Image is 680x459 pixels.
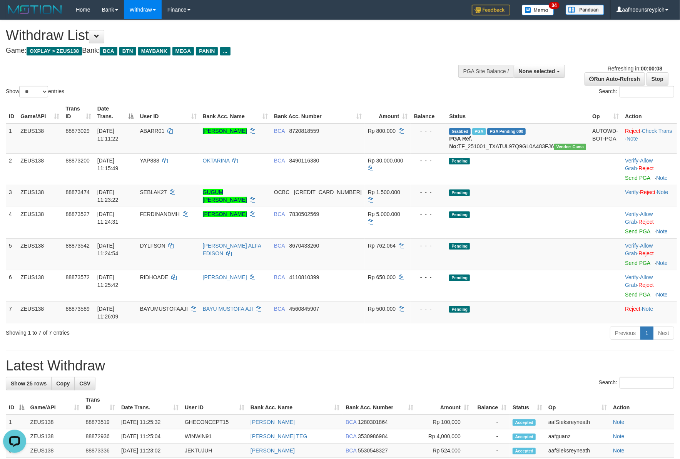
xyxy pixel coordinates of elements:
td: aafSieksreyneath [545,415,610,429]
th: User ID: activate to sort column ascending [182,393,247,415]
span: Copy 3530986984 to clipboard [358,433,388,439]
th: Amount: activate to sort column ascending [365,102,411,124]
a: Note [613,419,625,425]
span: [DATE] 11:11:22 [97,128,119,142]
a: Next [653,327,674,340]
span: ... [220,47,231,55]
span: FERDINANDMH [140,211,180,217]
span: YAP888 [140,157,159,164]
td: ZEUS138 [17,238,62,270]
th: Action [610,393,674,415]
span: Grabbed [449,128,471,135]
td: · · [622,238,677,270]
a: Run Auto-Refresh [585,72,645,85]
td: WINWIN91 [182,429,247,444]
div: - - - [414,242,443,250]
img: panduan.png [566,5,604,15]
th: Date Trans.: activate to sort column descending [94,102,137,124]
td: [DATE] 11:23:02 [118,444,182,458]
span: · [625,157,653,171]
span: Rp 762.064 [368,243,396,249]
span: 88873542 [65,243,89,249]
span: Refreshing in: [608,65,662,72]
span: BCA [346,419,356,425]
td: GHECONCEPT15 [182,415,247,429]
a: [PERSON_NAME] [251,447,295,454]
span: Copy 4110810399 to clipboard [289,274,319,280]
a: [PERSON_NAME] TEG [251,433,307,439]
td: ZEUS138 [17,124,62,154]
a: Reject [638,282,654,288]
a: Send PGA [625,291,650,298]
a: Send PGA [625,175,650,181]
a: Send PGA [625,260,650,266]
a: Verify [625,274,638,280]
span: OXPLAY > ZEUS138 [27,47,82,55]
span: 88873474 [65,189,89,195]
a: Allow Grab [625,211,653,225]
span: BCA [274,211,285,217]
span: Rp 1.500.000 [368,189,400,195]
a: [PERSON_NAME] [203,128,247,134]
td: · [622,302,677,323]
a: 1 [640,327,653,340]
input: Search: [620,86,674,97]
span: RIDHOADE [140,274,169,280]
span: Pending [449,158,470,164]
a: Reject [640,189,655,195]
span: Rp 30.000.000 [368,157,403,164]
span: BCA [100,47,117,55]
span: Accepted [513,448,536,454]
div: - - - [414,157,443,164]
a: Note [613,433,625,439]
td: ZEUS138 [17,270,62,302]
td: 2 [6,153,17,185]
td: 1 [6,415,27,429]
td: ZEUS138 [17,153,62,185]
span: Pending [449,189,470,196]
th: Date Trans.: activate to sort column ascending [118,393,182,415]
label: Search: [599,377,674,389]
div: - - - [414,127,443,135]
span: MAYBANK [138,47,170,55]
span: MEGA [172,47,194,55]
td: ZEUS138 [17,207,62,238]
td: ZEUS138 [27,429,83,444]
span: BCA [346,447,356,454]
select: Showentries [19,86,48,97]
span: CSV [79,380,90,387]
a: CSV [74,377,95,390]
td: · · [622,207,677,238]
a: Previous [610,327,641,340]
span: OCBC [274,189,289,195]
a: Check Trans [642,128,672,134]
h4: Game: Bank: [6,47,446,55]
th: Balance [411,102,446,124]
td: · · [622,270,677,302]
a: Note [656,228,668,235]
span: [DATE] 11:25:42 [97,274,119,288]
a: Verify [625,157,638,164]
td: - [472,444,510,458]
span: [DATE] 11:15:49 [97,157,119,171]
div: Showing 1 to 7 of 7 entries [6,326,277,337]
span: Rp 500.000 [368,306,396,312]
th: Status [446,102,589,124]
td: ZEUS138 [17,185,62,207]
th: Action [622,102,677,124]
span: Copy 5530548327 to clipboard [358,447,388,454]
input: Search: [620,377,674,389]
img: Feedback.jpg [472,5,510,15]
div: - - - [414,305,443,313]
div: - - - [414,188,443,196]
th: ID [6,102,17,124]
td: JEKTUJUH [182,444,247,458]
span: BCA [274,306,285,312]
a: Allow Grab [625,157,653,171]
a: Reject [625,128,640,134]
td: ZEUS138 [27,415,83,429]
td: · · [622,153,677,185]
span: Copy 8490116380 to clipboard [289,157,319,164]
span: BCA [274,157,285,164]
span: 34 [549,2,559,9]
